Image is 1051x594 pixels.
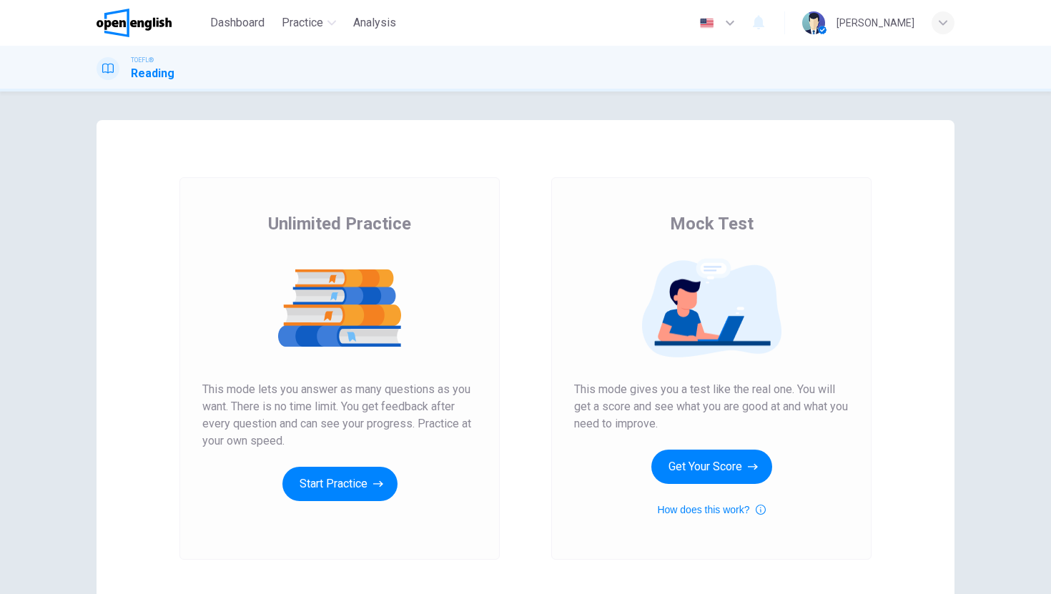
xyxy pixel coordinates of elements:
img: OpenEnglish logo [97,9,172,37]
span: Analysis [353,14,396,31]
span: This mode gives you a test like the real one. You will get a score and see what you are good at a... [574,381,849,432]
span: TOEFL® [131,55,154,65]
span: Dashboard [210,14,265,31]
div: [PERSON_NAME] [837,14,914,31]
span: Mock Test [670,212,754,235]
img: Profile picture [802,11,825,34]
h1: Reading [131,65,174,82]
button: Start Practice [282,467,398,501]
button: Practice [276,10,342,36]
span: Unlimited Practice [268,212,411,235]
button: Dashboard [204,10,270,36]
span: Practice [282,14,323,31]
button: How does this work? [657,501,765,518]
a: OpenEnglish logo [97,9,204,37]
span: This mode lets you answer as many questions as you want. There is no time limit. You get feedback... [202,381,477,450]
button: Analysis [347,10,402,36]
img: en [698,18,716,29]
button: Get Your Score [651,450,772,484]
